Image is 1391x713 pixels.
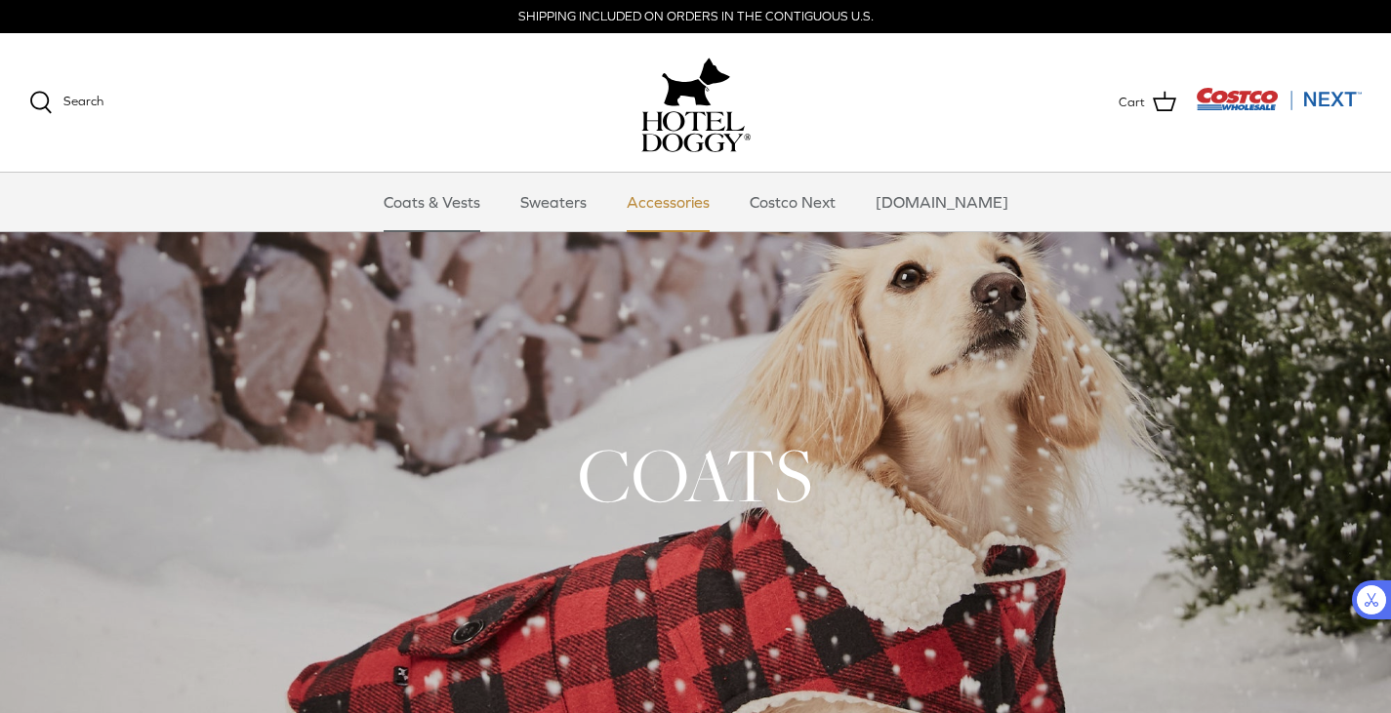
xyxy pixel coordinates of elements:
[503,173,604,231] a: Sweaters
[1119,90,1176,115] a: Cart
[63,94,103,108] span: Search
[641,53,751,152] a: hoteldoggy.com hoteldoggycom
[609,173,727,231] a: Accessories
[366,173,498,231] a: Coats & Vests
[29,91,103,114] a: Search
[1196,99,1362,114] a: Visit Costco Next
[641,111,751,152] img: hoteldoggycom
[732,173,853,231] a: Costco Next
[29,427,1362,523] h1: COATS
[858,173,1026,231] a: [DOMAIN_NAME]
[662,53,730,111] img: hoteldoggy.com
[1196,87,1362,111] img: Costco Next
[1119,93,1145,113] span: Cart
